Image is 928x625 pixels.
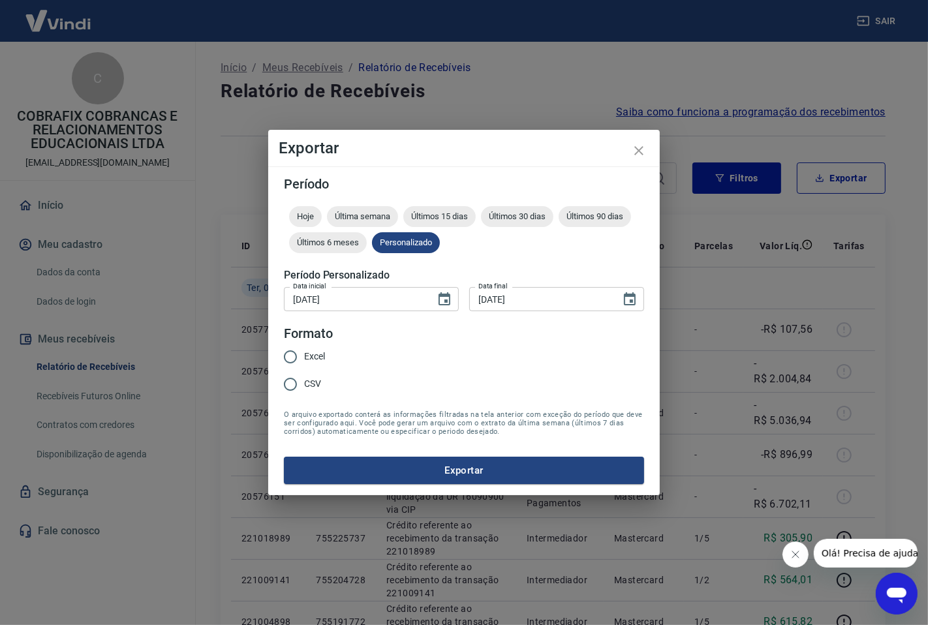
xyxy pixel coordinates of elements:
[469,287,611,311] input: DD/MM/YYYY
[8,9,110,20] span: Olá! Precisa de ajuda?
[289,237,367,247] span: Últimos 6 meses
[289,232,367,253] div: Últimos 6 meses
[289,211,322,221] span: Hoje
[617,286,643,312] button: Choose date, selected date is 2 de set de 2025
[782,541,809,568] iframe: Fechar mensagem
[289,206,322,227] div: Hoje
[372,237,440,247] span: Personalizado
[372,232,440,253] div: Personalizado
[481,206,553,227] div: Últimos 30 dias
[279,140,649,156] h4: Exportar
[481,211,553,221] span: Últimos 30 dias
[403,206,476,227] div: Últimos 15 dias
[814,539,918,568] iframe: Mensagem da empresa
[327,211,398,221] span: Última semana
[293,281,326,291] label: Data inicial
[284,457,644,484] button: Exportar
[284,269,644,282] h5: Período Personalizado
[431,286,457,312] button: Choose date, selected date is 2 de set de 2025
[478,281,508,291] label: Data final
[284,410,644,436] span: O arquivo exportado conterá as informações filtradas na tela anterior com exceção do período que ...
[284,177,644,191] h5: Período
[403,211,476,221] span: Últimos 15 dias
[876,573,918,615] iframe: Botão para abrir a janela de mensagens
[327,206,398,227] div: Última semana
[623,135,655,166] button: close
[284,324,333,343] legend: Formato
[284,287,426,311] input: DD/MM/YYYY
[559,211,631,221] span: Últimos 90 dias
[304,350,325,363] span: Excel
[304,377,321,391] span: CSV
[559,206,631,227] div: Últimos 90 dias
